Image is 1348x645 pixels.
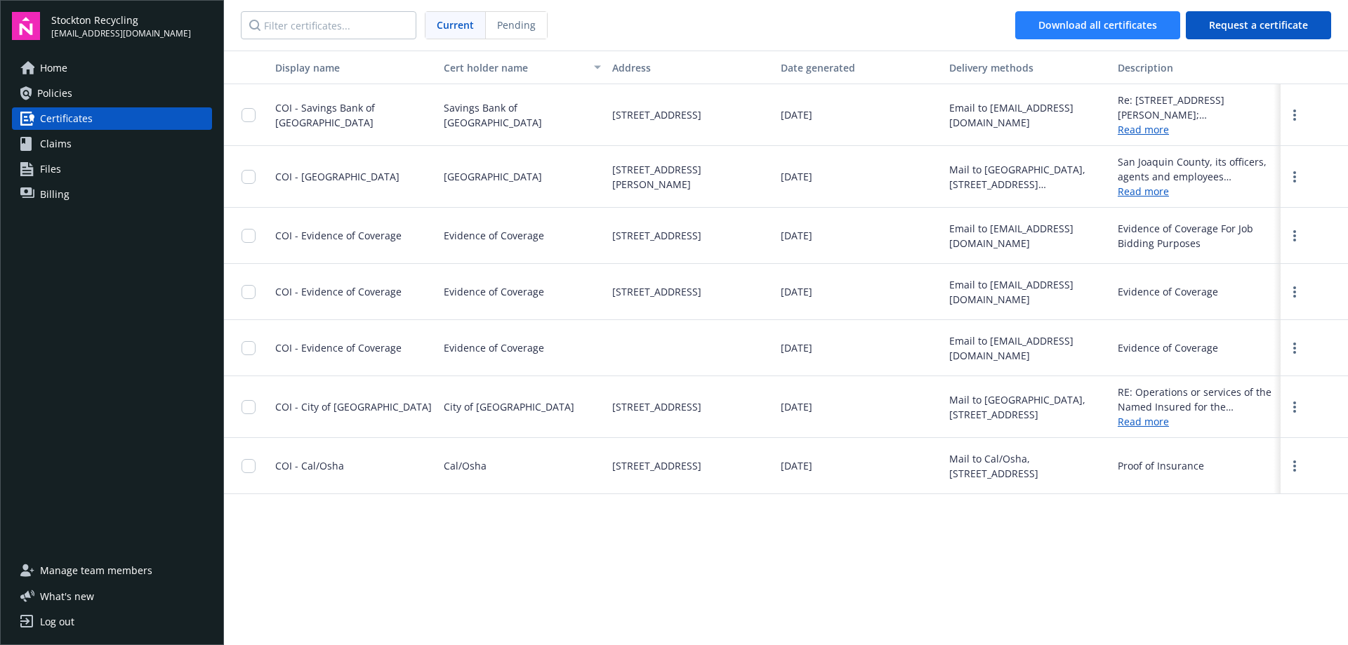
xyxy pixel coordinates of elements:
div: San Joaquin County, its officers, agents and employees respectively are included as additional in... [1118,154,1275,184]
span: [STREET_ADDRESS] [612,107,701,122]
span: Claims [40,133,72,155]
span: [DATE] [781,284,812,299]
span: Home [40,57,67,79]
button: Download all certificates [1015,11,1180,39]
div: Re: [STREET_ADDRESS][PERSON_NAME]; [STREET_ADDRESS][PERSON_NAME]; [STREET_ADDRESS][PERSON_NAME]; ... [1118,93,1275,122]
span: COI - Evidence of Coverage [275,285,402,298]
span: [DATE] [781,458,812,473]
div: Mail to [GEOGRAPHIC_DATA], [STREET_ADDRESS] [949,392,1106,422]
span: COI - Cal/Osha [275,459,344,472]
a: Certificates [12,107,212,130]
div: Cert holder name [444,60,586,75]
span: [STREET_ADDRESS] [612,284,701,299]
a: Read more [1118,414,1275,429]
span: COI - Savings Bank of [GEOGRAPHIC_DATA] [275,101,375,129]
a: more [1286,458,1303,474]
span: Savings Bank of [GEOGRAPHIC_DATA] [444,100,601,130]
span: [DATE] [781,399,812,414]
button: Display name [270,51,438,84]
div: Proof of Insurance [1118,458,1204,473]
span: [STREET_ADDRESS][PERSON_NAME] [612,162,769,192]
div: Evidence of Coverage [1118,340,1218,355]
span: City of [GEOGRAPHIC_DATA] [444,399,574,414]
button: What's new [12,589,117,604]
span: Current [437,18,474,32]
input: Toggle Row Selected [242,170,256,184]
button: Address [607,51,775,84]
div: Description [1118,60,1275,75]
input: Toggle Row Selected [242,400,256,414]
div: Evidence of Coverage For Job Bidding Purposes [1118,221,1275,251]
span: Evidence of Coverage [444,284,544,299]
input: Toggle Row Selected [242,341,256,355]
button: Stockton Recycling[EMAIL_ADDRESS][DOMAIN_NAME] [51,12,212,40]
div: Evidence of Coverage [1118,284,1218,299]
input: Toggle Row Selected [242,108,256,122]
button: Request a certificate [1186,11,1331,39]
a: Claims [12,133,212,155]
div: Mail to Cal/Osha, [STREET_ADDRESS] [949,451,1106,481]
div: Email to [EMAIL_ADDRESS][DOMAIN_NAME] [949,333,1106,363]
span: Policies [37,82,72,105]
div: RE: Operations or services of the Named Insured for the Certificate Holder. City of [GEOGRAPHIC_D... [1118,385,1275,414]
div: Download all certificates [1038,12,1157,39]
input: Filter certificates... [241,11,416,39]
span: Evidence of Coverage [444,340,544,355]
span: What ' s new [40,589,94,604]
a: Read more [1118,184,1275,199]
div: Date generated [781,60,938,75]
input: Toggle Row Selected [242,285,256,299]
span: COI - Evidence of Coverage [275,341,402,354]
a: more [1286,284,1303,300]
a: more [1286,168,1303,185]
button: Cert holder name [438,51,607,84]
a: more [1286,227,1303,244]
a: Manage team members [12,559,212,582]
div: Delivery methods [949,60,1106,75]
span: Cal/Osha [444,458,487,473]
div: Display name [275,60,432,75]
a: Billing [12,183,212,206]
span: Pending [486,12,547,39]
span: [STREET_ADDRESS] [612,458,701,473]
span: Billing [40,183,70,206]
a: more [1286,399,1303,415]
a: Files [12,158,212,180]
span: COI - City of [GEOGRAPHIC_DATA] [275,400,432,413]
span: [EMAIL_ADDRESS][DOMAIN_NAME] [51,27,191,40]
span: Certificates [40,107,93,130]
span: Request a certificate [1209,18,1308,32]
span: Stockton Recycling [51,13,191,27]
span: [DATE] [781,340,812,355]
span: COI - [GEOGRAPHIC_DATA] [275,170,399,183]
span: COI - Evidence of Coverage [275,229,402,242]
input: Toggle Row Selected [242,459,256,473]
div: Log out [40,611,74,633]
span: [STREET_ADDRESS] [612,399,701,414]
button: Date generated [775,51,944,84]
a: Policies [12,82,212,105]
span: Files [40,158,61,180]
span: [GEOGRAPHIC_DATA] [444,169,542,184]
span: [DATE] [781,169,812,184]
input: Toggle Row Selected [242,229,256,243]
div: Email to [EMAIL_ADDRESS][DOMAIN_NAME] [949,277,1106,307]
div: Email to [EMAIL_ADDRESS][DOMAIN_NAME] [949,100,1106,130]
a: Home [12,57,212,79]
div: Mail to [GEOGRAPHIC_DATA], [STREET_ADDRESS][PERSON_NAME] [949,162,1106,192]
a: Read more [1118,122,1275,137]
span: [DATE] [781,228,812,243]
span: Pending [497,18,536,32]
span: [STREET_ADDRESS] [612,228,701,243]
a: more [1286,340,1303,357]
span: [DATE] [781,107,812,122]
div: Address [612,60,769,75]
div: Email to [EMAIL_ADDRESS][DOMAIN_NAME] [949,221,1106,251]
img: navigator-logo.svg [12,12,40,40]
a: more [1286,107,1303,124]
button: Delivery methods [944,51,1112,84]
span: Manage team members [40,559,152,582]
button: Description [1112,51,1281,84]
span: Evidence of Coverage [444,228,544,243]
